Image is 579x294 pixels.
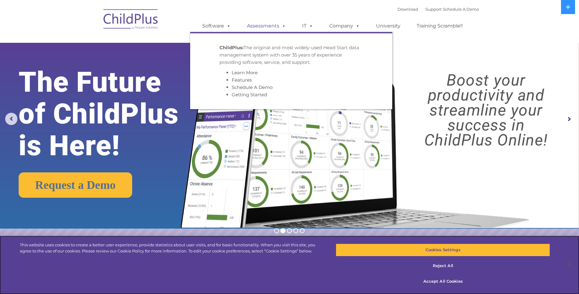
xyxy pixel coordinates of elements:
[232,70,258,75] a: Learn More
[336,275,550,288] button: Accept All Cookies
[196,20,237,32] a: Software
[397,7,479,12] font: |
[336,259,550,272] button: Reject All
[20,242,318,254] div: This website uses cookies to create a better user experience, provide statistics about user visit...
[19,172,132,198] a: Request a Demo
[400,73,572,148] rs-layer: Boost your productivity and streamline your success in ChildPlus Online!
[411,20,469,32] a: Training Scramble!!
[19,66,204,162] rs-layer: The Future of ChildPlus is Here!
[100,5,161,35] img: ChildPlus by Procare Solutions
[336,244,550,256] button: Cookies Settings
[232,84,273,90] a: Schedule A Demo
[219,45,244,50] strong: ChildPlus:
[397,7,418,12] a: Download
[219,44,363,66] p: The original and most widely-used Head Start data management system with over 35 years of experie...
[296,20,319,32] a: IT
[232,92,267,97] a: Getting Started
[443,7,479,12] a: Schedule A Demo
[370,20,407,32] a: University
[323,20,366,32] a: Company
[85,65,111,70] span: Phone number
[85,40,103,45] span: Last name
[563,258,576,271] button: Close
[425,7,442,12] a: Support
[232,77,252,83] a: Features
[241,20,292,32] a: Assessments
